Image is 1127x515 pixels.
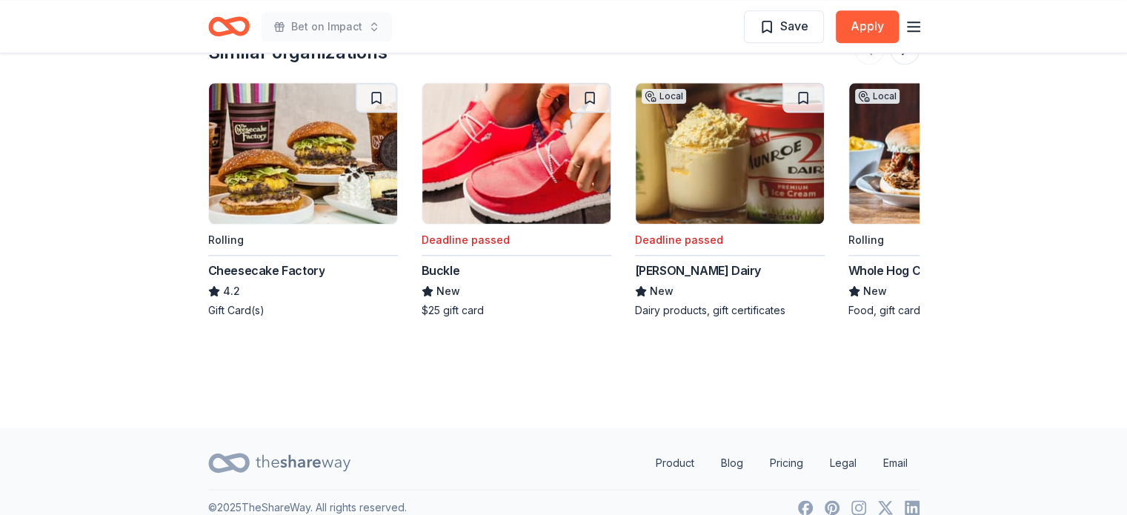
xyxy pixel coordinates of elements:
[635,82,825,318] a: Image for Munroe DairyLocalDeadline passed[PERSON_NAME] DairyNewDairy products, gift certificates
[848,303,1038,318] div: Food, gift card, merchandise
[848,82,1038,318] a: Image for Whole Hog CaféLocalRollingWhole Hog CaféNewFood, gift card, merchandise
[644,448,706,478] a: Product
[863,282,887,300] span: New
[780,16,808,36] span: Save
[642,89,686,104] div: Local
[818,448,868,478] a: Legal
[262,12,392,41] button: Bet on Impact
[650,282,674,300] span: New
[291,18,362,36] span: Bet on Impact
[208,82,398,318] a: Image for Cheesecake FactoryRollingCheesecake Factory4.2Gift Card(s)
[422,262,460,279] div: Buckle
[709,448,755,478] a: Blog
[636,83,824,224] img: Image for Munroe Dairy
[644,448,920,478] nav: quick links
[849,83,1037,224] img: Image for Whole Hog Café
[422,231,510,249] div: Deadline passed
[855,89,900,104] div: Local
[848,231,884,249] div: Rolling
[744,10,824,43] button: Save
[422,83,611,224] img: Image for Buckle
[208,231,244,249] div: Rolling
[635,262,761,279] div: [PERSON_NAME] Dairy
[836,10,899,43] button: Apply
[871,448,920,478] a: Email
[223,282,240,300] span: 4.2
[208,303,398,318] div: Gift Card(s)
[848,262,940,279] div: Whole Hog Café
[436,282,460,300] span: New
[209,83,397,224] img: Image for Cheesecake Factory
[422,82,611,318] a: Image for BuckleDeadline passedBuckleNew$25 gift card
[635,231,723,249] div: Deadline passed
[422,303,611,318] div: $25 gift card
[635,303,825,318] div: Dairy products, gift certificates
[208,262,325,279] div: Cheesecake Factory
[208,9,250,44] a: Home
[758,448,815,478] a: Pricing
